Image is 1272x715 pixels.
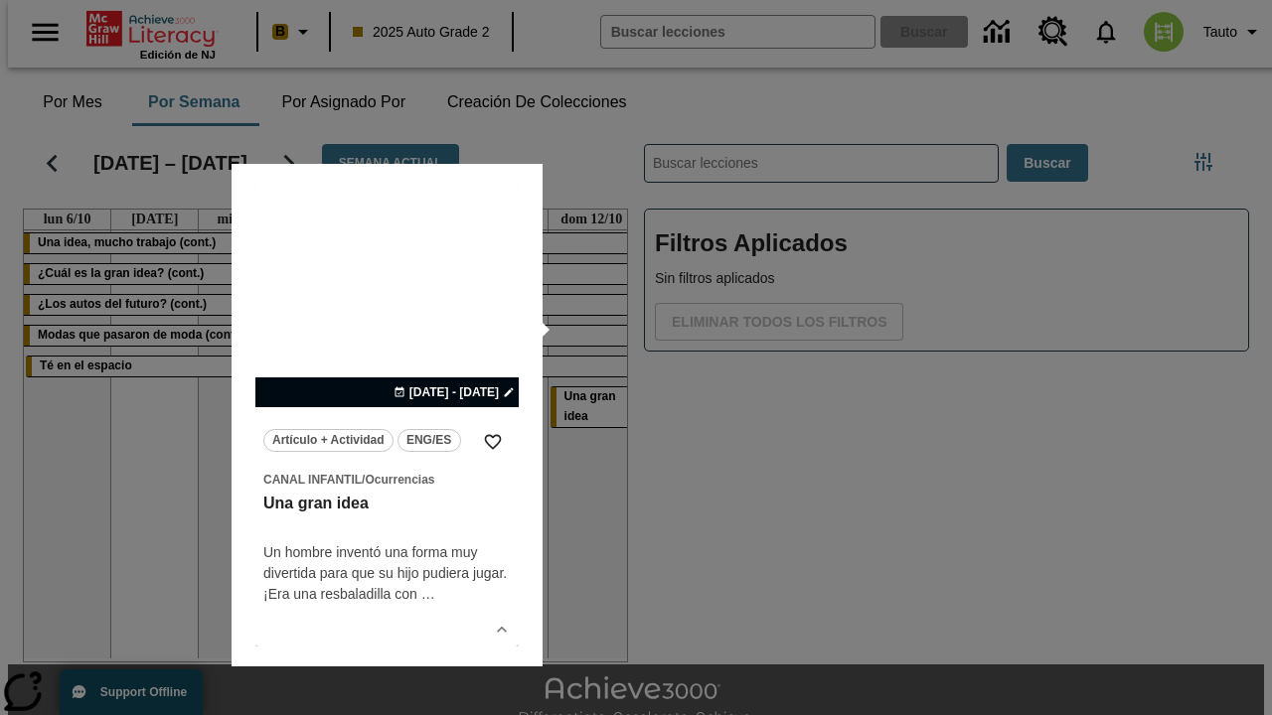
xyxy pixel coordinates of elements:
span: / [362,473,365,487]
span: Tema: Canal Infantil/Ocurrencias [263,469,511,490]
span: … [421,586,435,602]
span: Artículo + Actividad [272,430,385,451]
button: Ver más [487,615,517,644]
span: ENG/ES [406,430,451,451]
button: Añadir a mis Favoritas [475,424,511,460]
span: Ocurrencias [365,473,434,487]
button: Artículo + Actividad [263,429,394,452]
div: lesson details [255,184,519,646]
span: [DATE] - [DATE] [409,383,499,401]
span: Canal Infantil [263,473,362,487]
button: 12 oct - 12 oct Elegir fechas [390,383,519,401]
div: Un hombre inventó una forma muy divertida para que su hijo pudiera jugar. ¡Era una resbaladilla con [263,542,511,605]
h3: Una gran idea [263,494,511,514]
button: ENG/ES [397,429,461,452]
h4: undefined [263,514,511,538]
